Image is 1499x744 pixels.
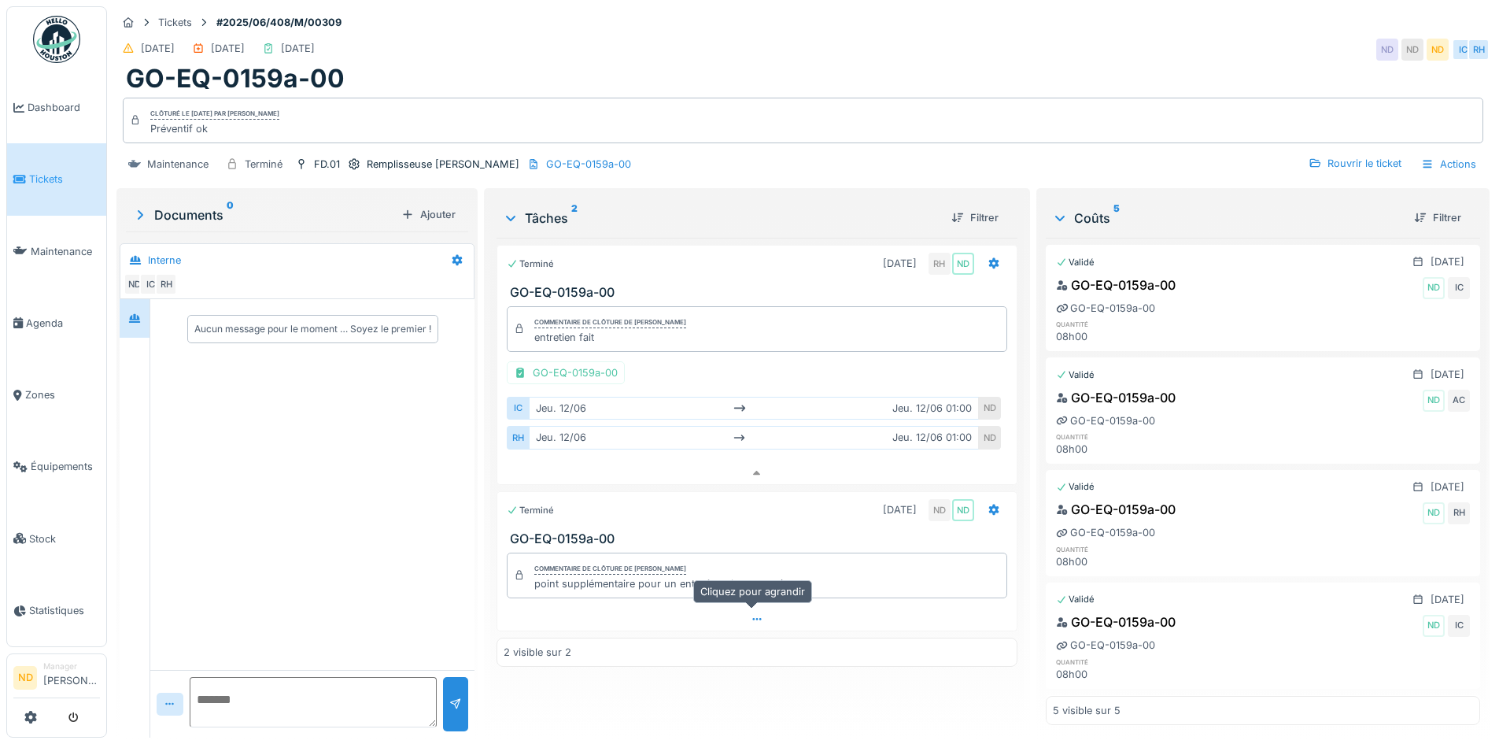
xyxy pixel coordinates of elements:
div: ND [952,499,974,521]
h1: GO-EQ-0159a-00 [126,64,345,94]
div: AC [1448,390,1470,412]
sup: 0 [227,205,234,224]
div: Remplisseuse [PERSON_NAME] [367,157,519,172]
div: 08h00 [1056,442,1191,457]
div: [DATE] [141,41,175,56]
div: GO-EQ-0159a-00 [1056,500,1176,519]
div: Clôturé le [DATE] par [PERSON_NAME] [150,109,279,120]
div: Filtrer [1408,207,1468,228]
div: Ajouter [395,204,462,225]
div: IC [1448,615,1470,637]
div: ND [979,426,1001,449]
div: Terminé [507,504,554,517]
div: Validé [1056,480,1095,494]
div: FD.01 [314,157,340,172]
a: ND Manager[PERSON_NAME] [13,661,100,698]
div: ND [1401,39,1423,61]
div: GO-EQ-0159a-00 [1056,301,1155,316]
div: 08h00 [1056,554,1191,569]
div: ND [1423,502,1445,524]
div: ND [979,397,1001,420]
div: 2 visible sur 2 [504,645,571,660]
div: ND [1423,615,1445,637]
div: IC [507,397,529,420]
div: GO-EQ-0159a-00 [507,361,625,384]
div: GO-EQ-0159a-00 [1056,413,1155,428]
div: GO-EQ-0159a-00 [1056,638,1155,653]
a: Maintenance [7,216,106,287]
div: ND [124,273,146,295]
h6: quantité [1056,319,1191,329]
li: [PERSON_NAME] [43,661,100,694]
div: [DATE] [883,502,917,517]
div: Manager [43,661,100,672]
div: GO-EQ-0159a-00 [1056,525,1155,540]
div: IC [1452,39,1474,61]
div: jeu. 12/06 jeu. 12/06 01:00 [529,426,978,449]
div: GO-EQ-0159a-00 [1056,613,1176,631]
a: Stock [7,503,106,575]
div: Tickets [158,15,192,30]
div: Terminé [245,157,282,172]
div: Aucun message pour le moment … Soyez le premier ! [194,322,431,336]
h6: quantité [1056,544,1191,554]
a: Tickets [7,143,106,215]
div: ND [1423,277,1445,299]
div: 5 visible sur 5 [1053,703,1121,718]
div: Commentaire de clôture de [PERSON_NAME] [534,564,686,575]
a: Dashboard [7,72,106,143]
span: Statistiques [29,603,100,618]
div: [DATE] [1431,479,1464,494]
div: GO-EQ-0159a-00 [1056,388,1176,407]
div: IC [1448,277,1470,299]
sup: 2 [571,209,578,228]
div: RH [1448,502,1470,524]
div: Maintenance [147,157,209,172]
div: RH [1468,39,1490,61]
div: Commentaire de clôture de [PERSON_NAME] [534,317,686,328]
div: RH [155,273,177,295]
h3: GO-EQ-0159a-00 [510,531,1010,546]
div: ND [929,499,951,521]
div: entretien fait [534,330,686,345]
h3: GO-EQ-0159a-00 [510,285,1010,300]
strong: #2025/06/408/M/00309 [210,15,348,30]
li: ND [13,666,37,690]
div: IC [139,273,161,295]
div: Documents [132,205,395,224]
div: Préventif ok [150,121,279,136]
div: ND [1376,39,1398,61]
span: Dashboard [28,100,100,115]
h6: quantité [1056,657,1191,667]
div: Cliquez pour agrandir [693,580,812,603]
div: 08h00 [1056,667,1191,682]
div: Validé [1056,593,1095,606]
div: Actions [1414,153,1483,176]
div: RH [507,426,529,449]
span: Tickets [29,172,100,187]
div: [DATE] [1431,592,1464,607]
span: Agenda [26,316,100,331]
a: Agenda [7,287,106,359]
h6: quantité [1056,431,1191,442]
sup: 5 [1113,209,1120,228]
div: Filtrer [945,207,1005,228]
span: Maintenance [31,244,100,259]
div: Terminé [507,257,554,271]
div: [DATE] [883,256,917,271]
div: [DATE] [1431,254,1464,269]
div: RH [929,253,951,275]
div: Validé [1056,256,1095,269]
div: ND [1423,390,1445,412]
div: Interne [148,253,181,268]
div: Tâches [503,209,938,228]
a: Statistiques [7,575,106,646]
div: [DATE] [211,41,245,56]
div: [DATE] [1431,367,1464,382]
a: Zones [7,359,106,431]
span: Zones [25,387,100,402]
span: Équipements [31,459,100,474]
div: jeu. 12/06 jeu. 12/06 01:00 [529,397,978,420]
a: Équipements [7,431,106,502]
div: Validé [1056,368,1095,382]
